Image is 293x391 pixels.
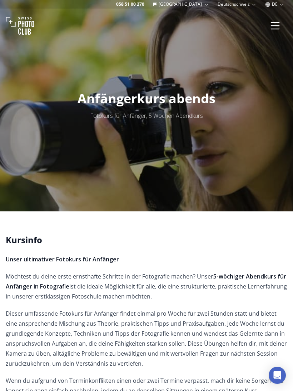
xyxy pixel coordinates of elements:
strong: Unser ultimativer Fotokurs für Anfänger [6,255,119,263]
button: Menu [263,14,287,38]
div: Open Intercom Messenger [269,367,286,384]
a: 058 51 00 270 [116,1,144,7]
p: Möchtest du deine erste ernsthafte Schritte in der Fotografie machen? Unser ist die ideale Möglic... [6,271,287,301]
span: Anfängerkurs abends [78,90,215,107]
span: Fotokurs für Anfänger, 5 Wochen Abendkurs [90,112,203,120]
p: Dieser umfassende Fotokurs für Anfänger findet einmal pro Woche für zwei Stunden statt und bietet... [6,309,287,369]
h2: Kursinfo [6,234,287,246]
img: Swiss photo club [6,11,34,40]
